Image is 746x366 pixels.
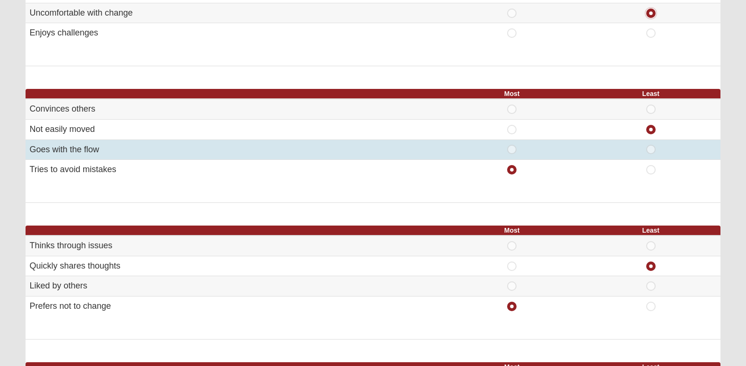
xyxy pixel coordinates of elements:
td: Liked by others [26,276,442,296]
th: Most [442,89,581,99]
td: Tries to avoid mistakes [26,160,442,180]
td: Thinks through issues [26,235,442,256]
th: Most [442,226,581,235]
th: Least [581,226,720,235]
td: Quickly shares thoughts [26,256,442,276]
th: Least [581,89,720,99]
td: Goes with the flow [26,139,442,160]
td: Convinces others [26,99,442,119]
td: Prefers not to change [26,296,442,316]
td: Not easily moved [26,119,442,139]
td: Enjoys challenges [26,23,442,43]
td: Uncomfortable with change [26,3,442,23]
